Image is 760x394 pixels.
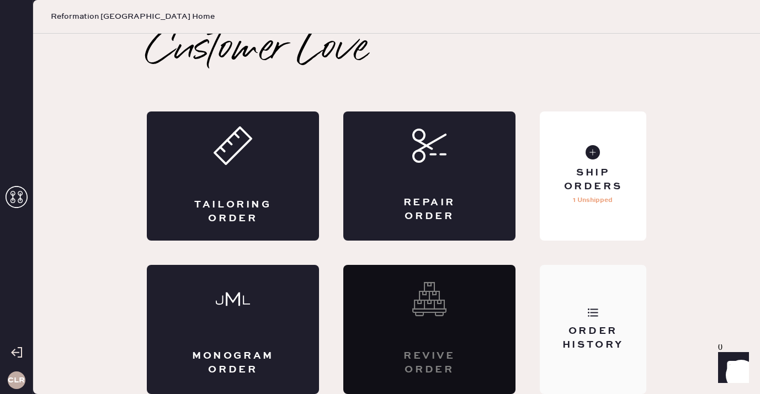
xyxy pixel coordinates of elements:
[708,344,755,392] iframe: Front Chat
[8,376,25,384] h3: CLR
[147,28,368,72] h2: Customer Love
[191,198,275,226] div: Tailoring Order
[573,194,613,207] p: 1 Unshipped
[343,265,515,394] div: Interested? Contact us at care@hemster.co
[51,11,215,22] span: Reformation [GEOGRAPHIC_DATA] Home
[549,166,637,194] div: Ship Orders
[549,324,637,352] div: Order History
[387,349,471,377] div: Revive order
[387,196,471,223] div: Repair Order
[191,349,275,377] div: Monogram Order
